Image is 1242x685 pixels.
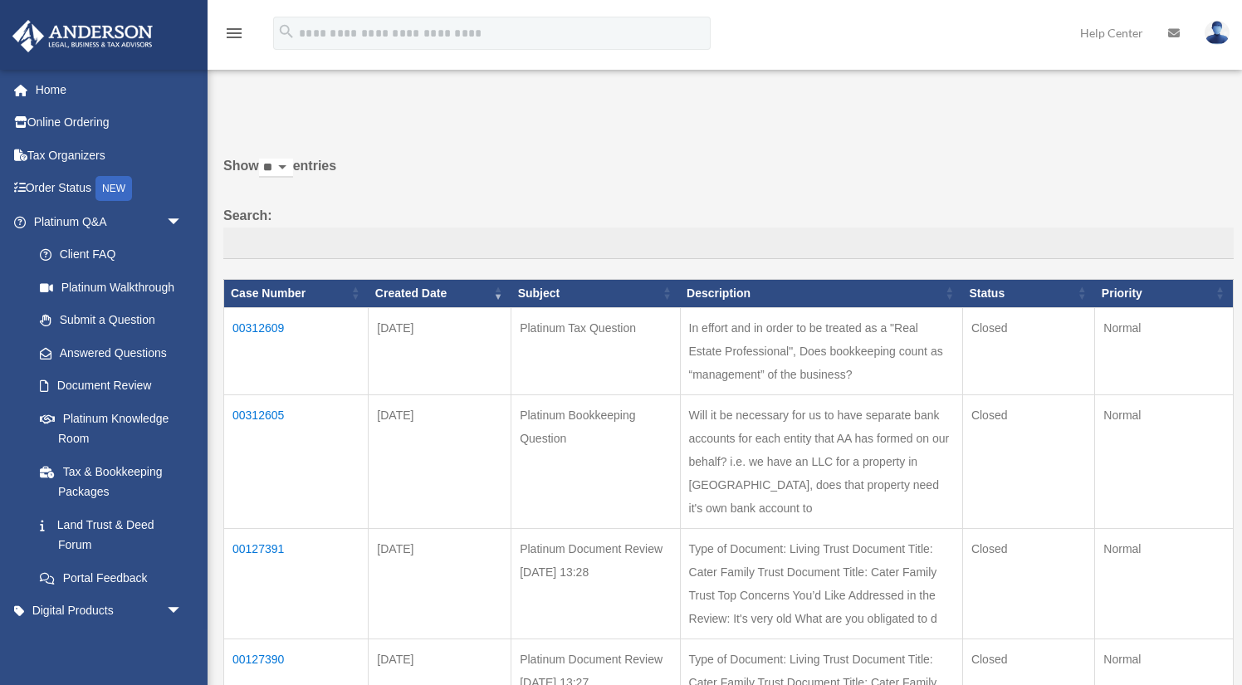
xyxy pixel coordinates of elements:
a: My Entitiesarrow_drop_down [12,627,208,660]
input: Search: [223,228,1234,259]
td: Type of Document: Living Trust Document Title: Cater Family Trust Document Title: Cater Family Tr... [680,528,962,639]
label: Show entries [223,154,1234,194]
td: Platinum Bookkeeping Question [511,394,680,528]
th: Case Number: activate to sort column ascending [224,279,369,307]
span: arrow_drop_down [166,205,199,239]
a: Platinum Q&Aarrow_drop_down [12,205,199,238]
td: Normal [1095,528,1234,639]
td: Will it be necessary for us to have separate bank accounts for each entity that AA has formed on ... [680,394,962,528]
a: Land Trust & Deed Forum [23,508,199,561]
i: menu [224,23,244,43]
img: Anderson Advisors Platinum Portal [7,20,158,52]
i: search [277,22,296,41]
td: Normal [1095,394,1234,528]
a: Portal Feedback [23,561,199,594]
div: NEW [95,176,132,201]
span: arrow_drop_down [166,594,199,629]
td: [DATE] [369,394,511,528]
td: Normal [1095,307,1234,394]
a: Submit a Question [23,304,199,337]
a: Tax & Bookkeeping Packages [23,455,199,508]
td: In effort and in order to be treated as a "Real Estate Professional", Does bookkeeping count as “... [680,307,962,394]
a: Answered Questions [23,336,191,369]
td: [DATE] [369,307,511,394]
th: Created Date: activate to sort column ascending [369,279,511,307]
td: Closed [962,394,1094,528]
a: Digital Productsarrow_drop_down [12,594,208,628]
td: Platinum Document Review [DATE] 13:28 [511,528,680,639]
a: Tax Organizers [12,139,208,172]
a: Platinum Knowledge Room [23,402,199,455]
td: 00127391 [224,528,369,639]
td: 00312605 [224,394,369,528]
th: Status: activate to sort column ascending [962,279,1094,307]
a: Client FAQ [23,238,199,272]
th: Subject: activate to sort column ascending [511,279,680,307]
a: Platinum Walkthrough [23,271,199,304]
a: Online Ordering [12,106,208,139]
label: Search: [223,204,1234,259]
td: Platinum Tax Question [511,307,680,394]
td: Closed [962,528,1094,639]
span: arrow_drop_down [166,627,199,661]
select: Showentries [259,159,293,178]
a: Document Review [23,369,199,403]
img: User Pic [1205,21,1230,45]
td: Closed [962,307,1094,394]
th: Priority: activate to sort column ascending [1095,279,1234,307]
a: Home [12,73,208,106]
a: Order StatusNEW [12,172,208,206]
th: Description: activate to sort column ascending [680,279,962,307]
td: 00312609 [224,307,369,394]
a: menu [224,29,244,43]
td: [DATE] [369,528,511,639]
